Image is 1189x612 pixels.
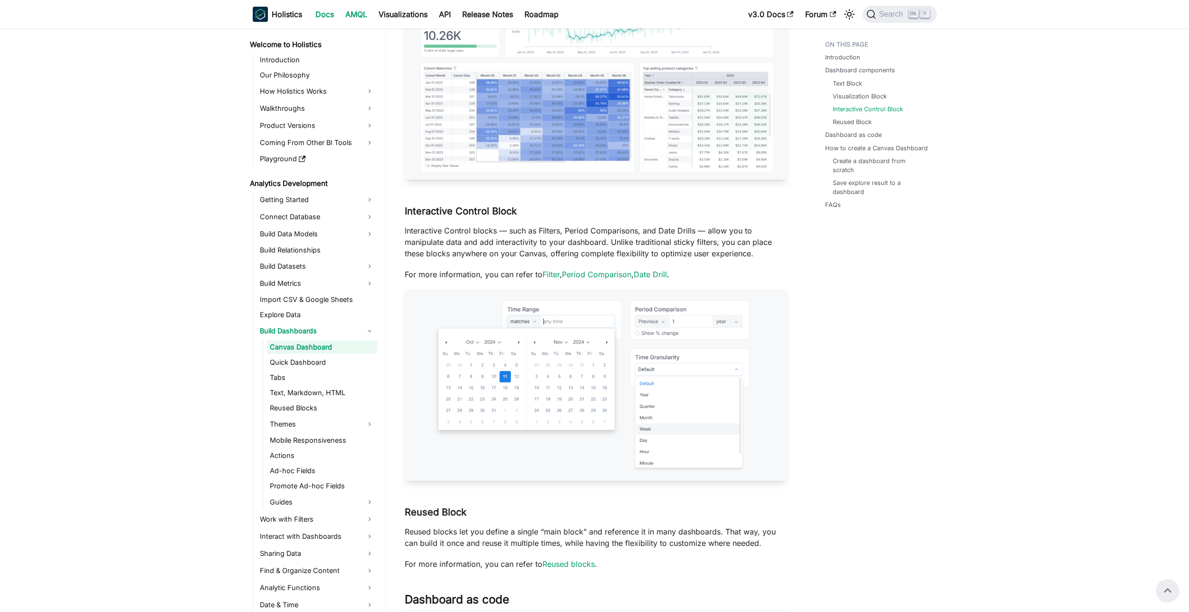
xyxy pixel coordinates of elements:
[257,293,377,306] a: Import CSV & Google Sheets
[825,53,860,62] a: Introduction
[825,200,841,209] a: FAQs
[257,512,377,527] a: Work with Filters
[257,243,377,257] a: Build Relationships
[267,464,377,477] a: Ad-hoc Fields
[257,152,377,165] a: Playground
[825,144,928,153] a: How to create a Canvas Dashboard
[876,10,909,19] span: Search
[542,270,560,279] a: Filter
[267,479,377,493] a: Promote Ad-hoc Fields
[257,323,377,339] a: Build Dashboards
[1156,579,1179,602] button: Scroll back to top
[405,526,787,549] p: Reused blocks let you define a single “main block” and reference it in many dashboards. That way,...
[257,546,377,561] a: Sharing Data
[257,135,377,150] a: Coming From Other BI Tools
[373,7,433,22] a: Visualizations
[267,495,377,510] a: Guides
[433,7,457,22] a: API
[920,10,930,18] kbd: K
[519,7,564,22] a: Roadmap
[833,79,862,88] a: Text Block
[267,371,377,384] a: Tabs
[405,269,787,280] p: For more information, you can refer to , , .
[257,259,377,274] a: Build Datasets
[825,66,895,75] a: Dashboard components
[863,6,936,23] button: Search (Ctrl+K)
[267,417,377,432] a: Themes
[257,276,377,291] a: Build Metrics
[562,270,631,279] a: Period Comparison
[257,101,377,116] a: Walkthroughs
[243,29,386,612] nav: Docs sidebar
[253,7,268,22] img: Holistics
[405,506,787,518] h3: Reused Block
[267,356,377,369] a: Quick Dashboard
[340,7,373,22] a: AMQL
[405,558,787,570] p: For more information, you can refer to .
[257,192,377,207] a: Getting Started
[833,105,903,114] a: Interactive Control Block
[267,386,377,399] a: Text, Markdown, HTML
[267,449,377,462] a: Actions
[833,178,927,196] a: Save explore result to a dashboard
[833,92,887,101] a: Visualization Block
[257,84,377,99] a: How Holistics Works
[257,118,377,133] a: Product Versions
[253,7,302,22] a: HolisticsHolistics
[542,559,595,569] a: Reused blocks
[799,7,842,22] a: Forum
[267,401,377,415] a: Reused Blocks
[247,177,377,190] a: Analytics Development
[272,9,302,20] b: Holistics
[257,53,377,67] a: Introduction
[257,209,377,224] a: Connect Database
[405,205,787,217] h3: Interactive Control Block
[257,68,377,82] a: Our Philosophy
[825,130,882,139] a: Dashboard as code
[257,563,377,578] a: Find & Organize Content
[267,434,377,447] a: Mobile Responsiveness
[257,580,377,595] a: Analytic Functions
[405,225,787,259] p: Interactive Control blocks — such as Filters, Period Comparisons, and Date Drills — allow you to ...
[310,7,340,22] a: Docs
[405,593,787,611] h2: Dashboard as code
[833,156,927,175] a: Create a dashboard from scratch
[267,340,377,354] a: Canvas Dashboard
[257,308,377,321] a: Explore Data
[457,7,519,22] a: Release Notes
[257,226,377,242] a: Build Data Models
[405,290,787,481] img: reporting-intro-to-blocks-ic-blocks
[634,270,667,279] a: Date Drill
[742,7,799,22] a: v3.0 Docs
[833,117,872,126] a: Reused Block
[247,38,377,51] a: Welcome to Holistics
[257,529,377,544] a: Interact with Dashboards
[842,7,857,22] button: Switch between dark and light mode (currently light mode)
